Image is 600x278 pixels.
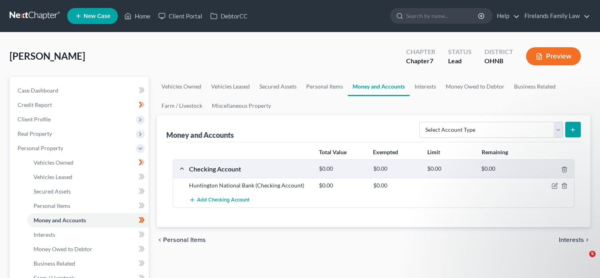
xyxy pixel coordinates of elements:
span: Vehicles Owned [34,159,74,166]
span: Client Profile [18,116,51,123]
iframe: Intercom live chat [573,251,592,270]
div: $0.00 [369,181,423,189]
div: $0.00 [477,165,531,173]
span: Interests [34,231,55,238]
div: Chapter [406,56,435,66]
span: Money and Accounts [34,217,86,224]
strong: Limit [427,149,440,155]
span: Personal Items [163,237,206,243]
a: Money Owed to Debtor [441,77,509,96]
button: Preview [526,47,581,65]
a: Vehicles Owned [157,77,206,96]
a: Business Related [27,256,149,271]
span: [PERSON_NAME] [10,50,85,62]
div: Checking Account [185,165,315,173]
a: Money and Accounts [27,213,149,228]
div: OHNB [484,56,513,66]
span: Personal Property [18,145,63,151]
span: Secured Assets [34,188,71,195]
a: Farm / Livestock [157,96,207,115]
a: Vehicles Leased [206,77,255,96]
div: Lead [448,56,472,66]
span: Vehicles Leased [34,173,72,180]
a: Credit Report [11,98,149,112]
a: Money Owed to Debtor [27,242,149,256]
div: Status [448,47,472,56]
span: New Case [84,13,110,19]
a: Case Dashboard [11,83,149,98]
a: Personal Items [301,77,348,96]
div: Chapter [406,47,435,56]
div: $0.00 [315,181,369,189]
span: Credit Report [18,101,52,108]
span: Case Dashboard [18,87,58,94]
div: District [484,47,513,56]
div: Huntington National Bank (Checking Account) [185,181,315,189]
a: Secured Assets [255,77,301,96]
strong: Total Value [319,149,347,155]
a: DebtorCC [206,9,251,23]
a: Personal Items [27,199,149,213]
span: 5 [589,251,596,257]
a: Firelands Family Law [520,9,590,23]
a: Help [493,9,520,23]
i: chevron_left [157,237,163,243]
div: $0.00 [315,165,369,173]
a: Client Portal [154,9,206,23]
a: Home [120,9,154,23]
span: Real Property [18,130,52,137]
a: Vehicles Owned [27,155,149,170]
span: Personal Items [34,202,70,209]
a: Interests [27,228,149,242]
span: 7 [430,57,433,64]
a: Business Related [509,77,560,96]
a: Vehicles Leased [27,170,149,184]
strong: Exempted [373,149,398,155]
button: chevron_left Personal Items [157,237,206,243]
span: Add Checking Account [197,197,249,203]
div: $0.00 [369,165,423,173]
strong: Remaining [482,149,508,155]
span: Money Owed to Debtor [34,246,92,252]
div: $0.00 [423,165,477,173]
div: Money and Accounts [166,130,234,140]
span: Business Related [34,260,75,267]
a: Money and Accounts [348,77,410,96]
button: Add Checking Account [189,193,249,207]
a: Secured Assets [27,184,149,199]
input: Search by name... [406,8,479,23]
a: Miscellaneous Property [207,96,276,115]
a: Interests [410,77,441,96]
